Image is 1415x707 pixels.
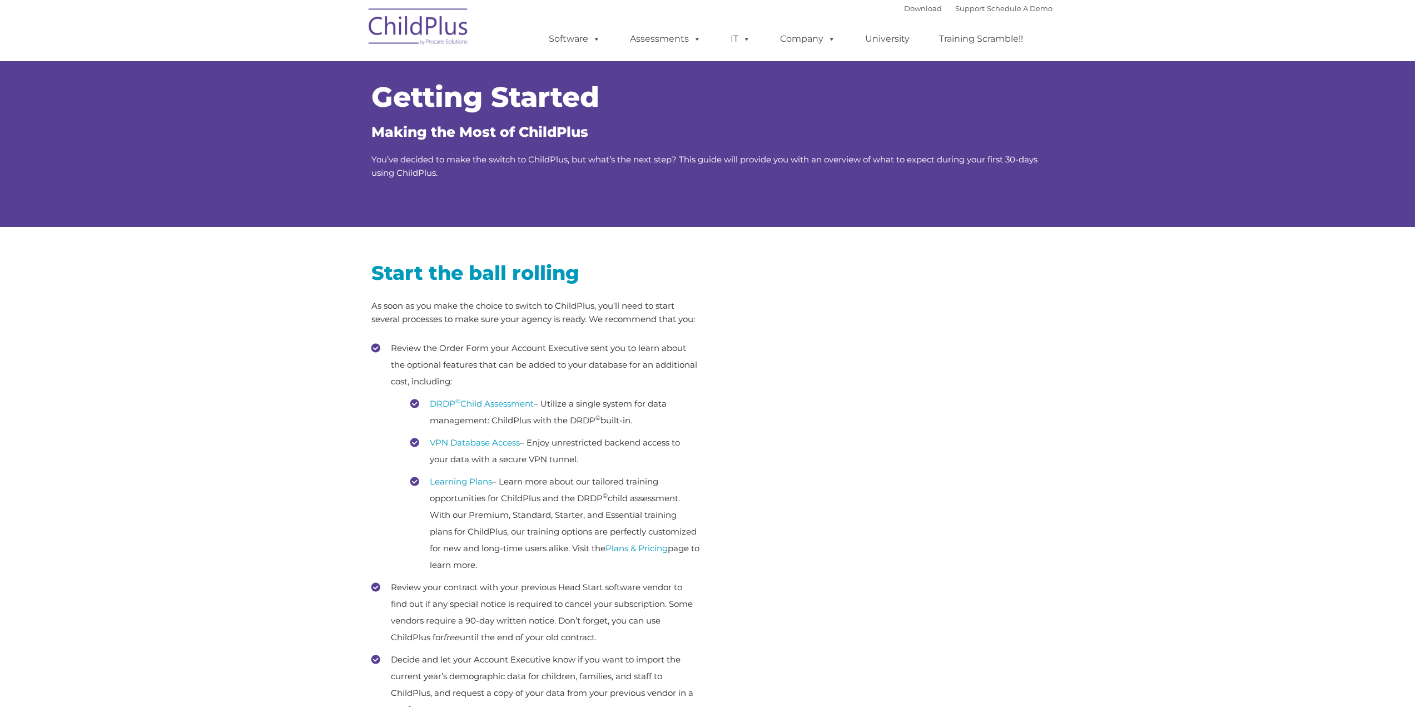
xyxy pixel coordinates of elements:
[987,4,1052,13] a: Schedule A Demo
[595,414,600,422] sup: ©
[538,28,612,50] a: Software
[955,4,985,13] a: Support
[719,28,762,50] a: IT
[603,492,608,500] sup: ©
[904,4,1052,13] font: |
[854,28,921,50] a: University
[371,340,699,573] li: Review the Order Form your Account Executive sent you to learn about the optional features that c...
[410,395,699,429] li: – Utilize a single system for data management: ChildPlus with the DRDP built-in.
[371,80,599,114] span: Getting Started
[605,543,668,553] a: Plans & Pricing
[410,434,699,468] li: – Enjoy unrestricted backend access to your data with a secure VPN tunnel.
[444,632,460,642] em: free
[371,260,699,285] h2: Start the ball rolling
[371,123,588,140] span: Making the Most of ChildPlus
[371,154,1037,178] span: You’ve decided to make the switch to ChildPlus, but what’s the next step? This guide will provide...
[363,1,474,56] img: ChildPlus by Procare Solutions
[769,28,847,50] a: Company
[430,437,520,448] a: VPN Database Access
[410,473,699,573] li: – Learn more about our tailored training opportunities for ChildPlus and the DRDP child assessmen...
[619,28,712,50] a: Assessments
[430,476,492,487] a: Learning Plans
[455,397,460,405] sup: ©
[904,4,942,13] a: Download
[928,28,1034,50] a: Training Scramble!!
[430,398,534,409] a: DRDP©Child Assessment
[371,299,699,326] p: As soon as you make the choice to switch to ChildPlus, you’ll need to start several processes to ...
[371,579,699,646] li: Review your contract with your previous Head Start software vendor to find out if any special not...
